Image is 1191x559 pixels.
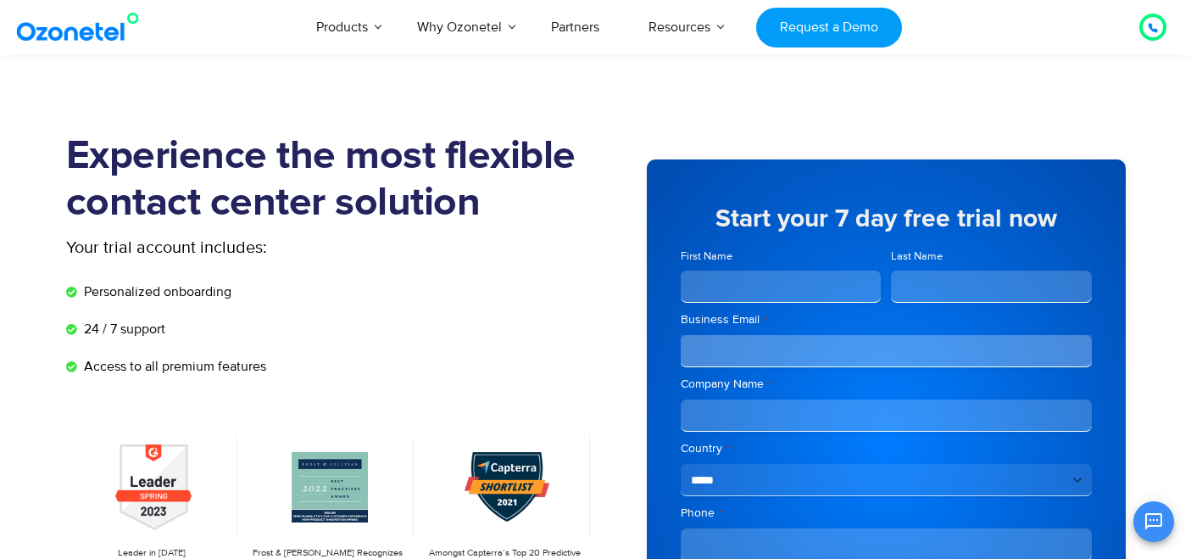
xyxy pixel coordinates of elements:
[80,319,165,339] span: 24 / 7 support
[681,440,1092,457] label: Country
[681,206,1092,232] h5: Start your 7 day free trial now
[80,356,266,377] span: Access to all premium features
[891,249,1092,265] label: Last Name
[681,311,1092,328] label: Business Email
[80,282,231,302] span: Personalized onboarding
[66,133,596,226] h1: Experience the most flexible contact center solution
[681,249,882,265] label: First Name
[1133,501,1174,542] button: Open chat
[681,505,1092,522] label: Phone
[681,376,1092,393] label: Company Name
[66,235,469,260] p: Your trial account includes:
[756,8,901,48] a: Request a Demo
